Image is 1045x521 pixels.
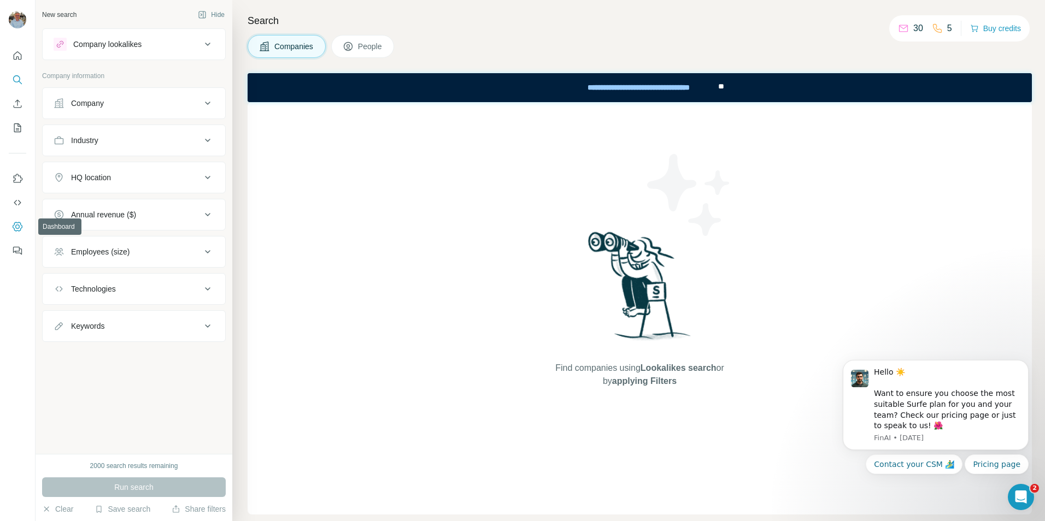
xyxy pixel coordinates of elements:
img: Avatar [9,11,26,28]
button: Employees (size) [43,239,225,265]
iframe: Banner [248,73,1032,102]
button: Enrich CSV [9,94,26,114]
span: applying Filters [612,376,677,386]
div: Keywords [71,321,104,331]
div: Annual revenue ($) [71,209,136,220]
button: Company [43,90,225,116]
button: Buy credits [970,21,1021,36]
span: Lookalikes search [641,363,717,372]
div: Company lookalikes [73,39,142,50]
p: 30 [913,22,923,35]
div: 2000 search results remaining [90,461,178,471]
button: Dashboard [9,217,26,236]
div: HQ location [71,172,111,183]
img: Surfe Illustration - Stars [640,146,738,244]
button: Company lookalikes [43,31,225,57]
button: Save search [95,504,150,514]
button: Hide [190,7,232,23]
button: Clear [42,504,73,514]
iframe: Intercom live chat [1008,484,1034,510]
button: My lists [9,118,26,138]
button: Keywords [43,313,225,339]
iframe: Intercom notifications message [826,346,1045,516]
button: HQ location [43,164,225,191]
img: Surfe Illustration - Woman searching with binoculars [583,229,697,351]
button: Share filters [172,504,226,514]
span: 2 [1030,484,1039,493]
div: Company [71,98,104,109]
h4: Search [248,13,1032,28]
div: Industry [71,135,98,146]
div: Technologies [71,283,116,294]
button: Feedback [9,241,26,260]
span: People [358,41,383,52]
div: Employees (size) [71,246,130,257]
button: Technologies [43,276,225,302]
button: Search [9,70,26,90]
button: Industry [43,127,225,153]
button: Use Surfe API [9,193,26,212]
p: Company information [42,71,226,81]
button: Annual revenue ($) [43,202,225,228]
button: Use Surfe on LinkedIn [9,169,26,188]
p: 5 [947,22,952,35]
span: Find companies using or by [552,362,727,388]
div: New search [42,10,77,20]
button: Quick start [9,46,26,66]
span: Companies [274,41,314,52]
